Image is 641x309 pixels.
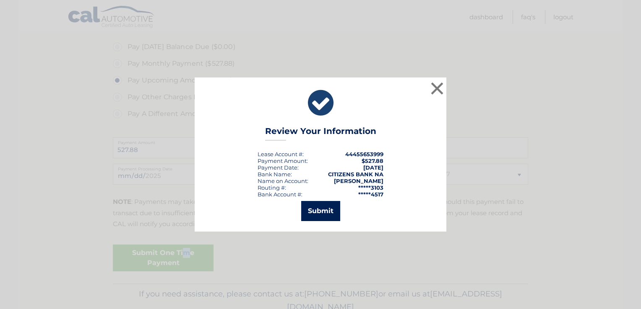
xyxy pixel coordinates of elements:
strong: 44455653999 [345,151,383,157]
span: $527.88 [362,157,383,164]
strong: [PERSON_NAME] [334,178,383,184]
div: Lease Account #: [258,151,304,157]
div: Routing #: [258,184,286,191]
button: Submit [301,201,340,221]
div: : [258,164,299,171]
h3: Review Your Information [265,126,376,141]
div: Bank Name: [258,171,292,178]
div: Bank Account #: [258,191,302,198]
div: Name on Account: [258,178,308,184]
span: Payment Date [258,164,297,171]
button: × [429,80,446,97]
strong: CITIZENS BANK NA [328,171,383,178]
div: Payment Amount: [258,157,308,164]
span: [DATE] [363,164,383,171]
